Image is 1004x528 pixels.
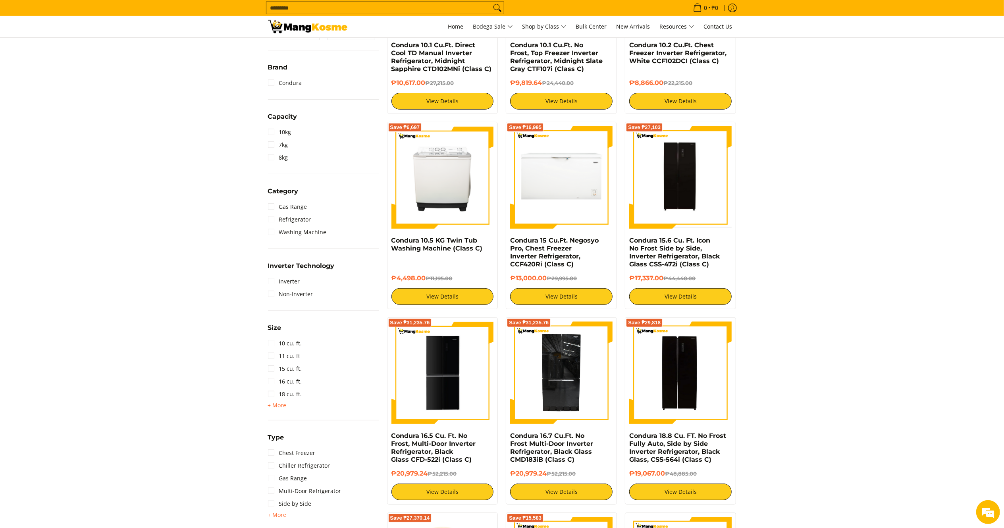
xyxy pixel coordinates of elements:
[268,114,297,120] span: Capacity
[268,213,311,226] a: Refrigerator
[629,470,732,478] h6: ₱19,067.00
[268,64,288,77] summary: Open
[268,263,335,275] summary: Open
[268,114,297,126] summary: Open
[491,2,504,14] button: Search
[629,274,732,282] h6: ₱17,337.00
[510,237,599,268] a: Condura 15 Cu.Ft. Negosyo Pro, Chest Freezer Inverter Refrigerator, CCF420Ri (Class C)
[518,16,570,37] a: Shop by Class
[268,434,284,441] span: Type
[510,484,613,500] a: View Details
[510,79,613,87] h6: ₱9,819.64
[268,402,287,409] span: + More
[391,237,483,252] a: Condura 10.5 KG Twin Tub Washing Machine (Class C)
[268,126,291,139] a: 10kg
[268,375,302,388] a: 16 cu. ft.
[628,320,661,325] span: Save ₱29,818
[268,512,287,518] span: + More
[428,470,457,477] del: ₱52,215.00
[473,22,513,32] span: Bodega Sale
[444,16,468,37] a: Home
[522,22,567,32] span: Shop by Class
[703,5,709,11] span: 0
[510,322,613,424] img: Condura 16.7 Cu.Ft. No Frost Multi-Door Inverter Refrigerator, Black Glass CMD183iB (Class C)
[617,23,650,30] span: New Arrivals
[268,350,301,362] a: 11 cu. ft
[547,470,576,477] del: ₱52,215.00
[572,16,611,37] a: Bulk Center
[629,288,732,305] a: View Details
[663,275,696,281] del: ₱44,440.00
[268,188,299,200] summary: Open
[576,23,607,30] span: Bulk Center
[268,459,330,472] a: Chiller Refrigerator
[268,472,307,485] a: Gas Range
[509,320,549,325] span: Save ₱31,235.76
[426,275,453,281] del: ₱11,195.00
[629,41,727,65] a: Condura 10.2 Cu.Ft. Chest Freezer Inverter Refrigerator, White CCF102DCI (Class C)
[355,16,736,37] nav: Main Menu
[509,516,542,520] span: Save ₱15,583
[268,275,300,288] a: Inverter
[268,401,287,410] summary: Open
[629,237,720,268] a: Condura 15.6 Cu. Ft. Icon No Frost Side by Side, Inverter Refrigerator, Black Glass CSS-472i (Cla...
[391,484,494,500] a: View Details
[268,325,281,331] span: Size
[469,16,517,37] a: Bodega Sale
[268,325,281,337] summary: Open
[391,432,476,463] a: Condura 16.5 Cu. Ft. No Frost, Multi-Door Inverter Refrigerator, Black Glass CFD-522i (Class C)
[391,93,494,110] a: View Details
[268,263,335,269] span: Inverter Technology
[510,93,613,110] a: View Details
[391,288,494,305] a: View Details
[268,200,307,213] a: Gas Range
[391,41,492,73] a: Condura 10.1 Cu.Ft. Direct Cool TD Manual Inverter Refrigerator, Midnight Sapphire CTD102MNi (Cla...
[613,16,654,37] a: New Arrivals
[663,80,692,86] del: ₱22,215.00
[691,4,721,12] span: •
[660,22,694,32] span: Resources
[391,79,494,87] h6: ₱10,617.00
[390,516,430,520] span: Save ₱27,370.14
[268,510,287,520] summary: Open
[268,188,299,195] span: Category
[391,470,494,478] h6: ₱20,979.24
[510,288,613,305] a: View Details
[510,41,603,73] a: Condura 10.1 Cu.Ft. No Frost, Top Freezer Inverter Refrigerator, Midnight Slate Gray CTF107i (Cla...
[391,274,494,282] h6: ₱4,498.00
[391,323,494,423] img: Condura 16.5 Cu. Ft. No Frost, Multi-Door Inverter Refrigerator, Black Glass CFD-522i (Class C)
[509,125,542,130] span: Save ₱16,995
[629,93,732,110] a: View Details
[268,485,341,497] a: Multi-Door Refrigerator
[700,16,736,37] a: Contact Us
[390,320,430,325] span: Save ₱31,235.76
[268,139,288,151] a: 7kg
[268,20,347,33] img: Class C Home &amp; Business Appliances: Up to 70% Off l Mang Kosme
[629,79,732,87] h6: ₱8,866.00
[628,125,661,130] span: Save ₱27,103
[268,226,327,239] a: Washing Machine
[268,64,288,71] span: Brand
[542,80,574,86] del: ₱24,440.00
[268,362,302,375] a: 15 cu. ft.
[268,497,312,510] a: Side by Side
[391,126,494,229] img: Condura 10.5 KG Twin Tub Washing Machine (Class C)
[711,5,720,11] span: ₱0
[268,288,313,301] a: Non-Inverter
[629,127,732,227] img: Condura 15.6 Cu. Ft. Icon No Frost Side by Side, Inverter Refrigerator, Black Glass CSS-472i (Cla...
[510,432,593,463] a: Condura 16.7 Cu.Ft. No Frost Multi-Door Inverter Refrigerator, Black Glass CMD183iB (Class C)
[268,447,316,459] a: Chest Freezer
[656,16,698,37] a: Resources
[629,432,726,463] a: Condura 18.8 Cu. FT. No Frost Fully Auto, Side by Side Inverter Refrigerator, Black Glass, CSS-56...
[426,80,454,86] del: ₱27,215.00
[704,23,732,30] span: Contact Us
[268,388,302,401] a: 18 cu. ft.
[629,484,732,500] a: View Details
[510,470,613,478] h6: ₱20,979.24
[510,126,613,229] img: Condura 15 Cu.Ft. Negosyo Pro, Chest Freezer Inverter Refrigerator, CCF420Ri (Class C)
[268,77,302,89] a: Condura
[629,322,732,424] img: Condura 18.8 Cu. FT. No Frost Fully Auto, Side by Side Inverter Refrigerator, Black Glass, CSS-56...
[268,151,288,164] a: 8kg
[268,434,284,447] summary: Open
